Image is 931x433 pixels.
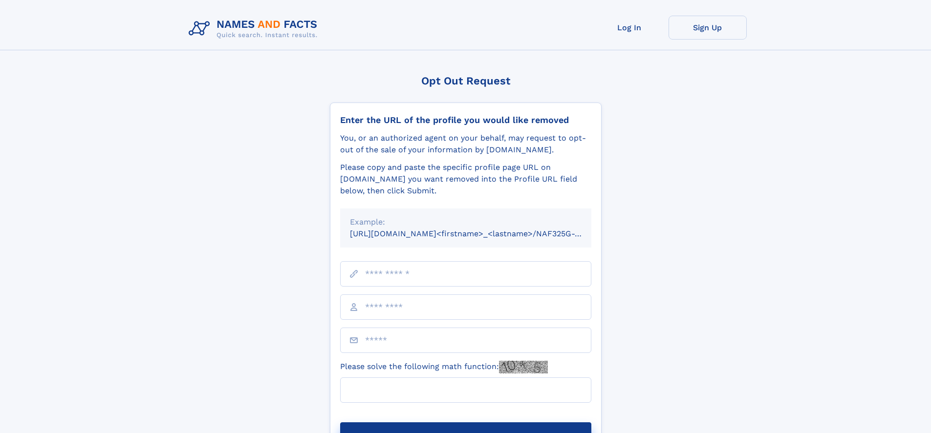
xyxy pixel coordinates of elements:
[330,75,602,87] div: Opt Out Request
[340,132,591,156] div: You, or an authorized agent on your behalf, may request to opt-out of the sale of your informatio...
[340,162,591,197] div: Please copy and paste the specific profile page URL on [DOMAIN_NAME] you want removed into the Pr...
[340,115,591,125] div: Enter the URL of the profile you would like removed
[350,216,582,228] div: Example:
[185,16,325,42] img: Logo Names and Facts
[340,361,548,373] label: Please solve the following math function:
[350,229,610,238] small: [URL][DOMAIN_NAME]<firstname>_<lastname>/NAF325G-xxxxxxxx
[669,16,747,40] a: Sign Up
[590,16,669,40] a: Log In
